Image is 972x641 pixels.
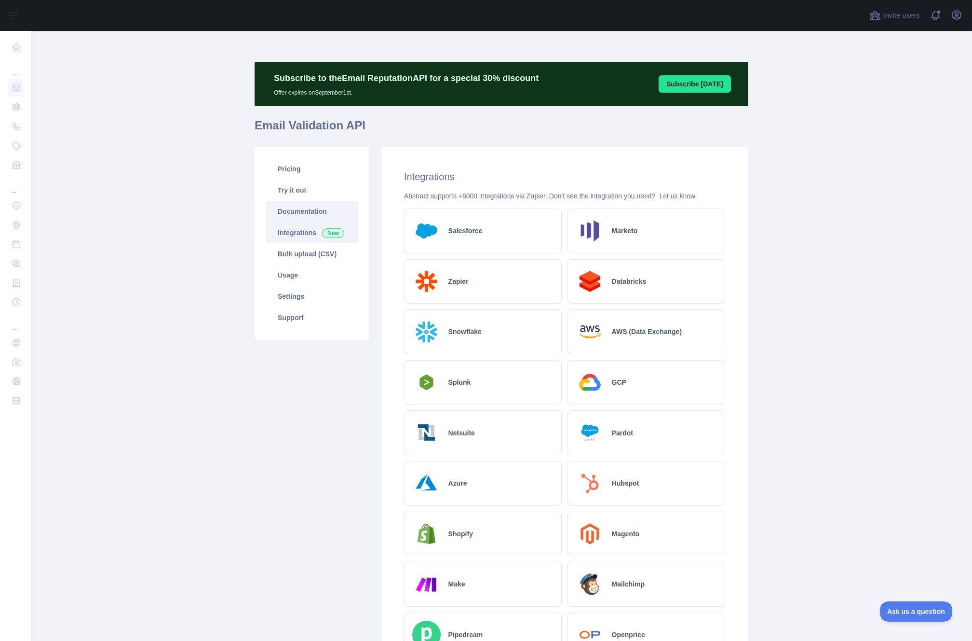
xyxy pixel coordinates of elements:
[404,170,725,183] h2: Integrations
[612,327,682,336] h2: AWS (Data Exchange)
[8,58,23,77] div: ...
[880,601,953,622] iframe: Toggle Customer Support
[274,71,539,85] p: Subscribe to the Email Reputation API for a special 30 % discount
[448,327,482,336] h2: Snowflake
[448,478,467,488] h2: Azure
[576,267,604,296] img: Logo
[576,520,604,548] img: Logo
[412,267,441,296] img: Logo
[576,418,604,447] img: Logo
[576,318,604,346] img: Logo
[274,85,539,97] p: Offer expires on September 1st.
[412,318,441,346] img: Logo
[883,10,920,21] span: Invite users
[448,226,483,236] h2: Salesforce
[412,570,441,599] img: Logo
[659,75,731,93] button: Subscribe [DATE]
[266,286,358,307] a: Settings
[266,158,358,180] a: Pricing
[612,428,633,438] h2: Pardot
[612,630,645,640] h2: Openprice
[612,226,638,236] h2: Marketo
[576,469,604,498] img: Logo
[412,217,441,245] img: Logo
[448,630,483,640] h2: Pipedream
[266,222,358,243] a: Integrations New
[412,469,441,498] img: Logo
[448,277,469,286] h2: Zapier
[659,192,697,200] a: Let us know.
[576,217,604,245] img: Logo
[612,529,640,539] h2: Magento
[576,570,604,599] img: Logo
[412,372,441,393] img: Logo
[266,180,358,201] a: Try it out
[412,520,441,548] img: Logo
[266,265,358,286] a: Usage
[266,201,358,222] a: Documentation
[612,579,645,589] h2: Mailchimp
[448,529,473,539] h2: Shopify
[448,377,471,387] h2: Splunk
[448,428,475,438] h2: Netsuite
[322,228,344,238] span: New
[612,277,647,286] h2: Databricks
[612,478,639,488] h2: Hubspot
[448,579,465,589] h2: Make
[612,377,626,387] h2: GCP
[255,118,748,141] h1: Email Validation API
[404,191,725,201] div: Abstract supports +6000 integrations via Zapier. Don't see the integration you need?
[412,418,441,447] img: Logo
[266,243,358,265] a: Bulk upload (CSV)
[266,307,358,328] a: Support
[867,8,922,23] button: Invite users
[576,368,604,397] img: Logo
[8,176,23,195] div: ...
[8,313,23,332] div: ...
